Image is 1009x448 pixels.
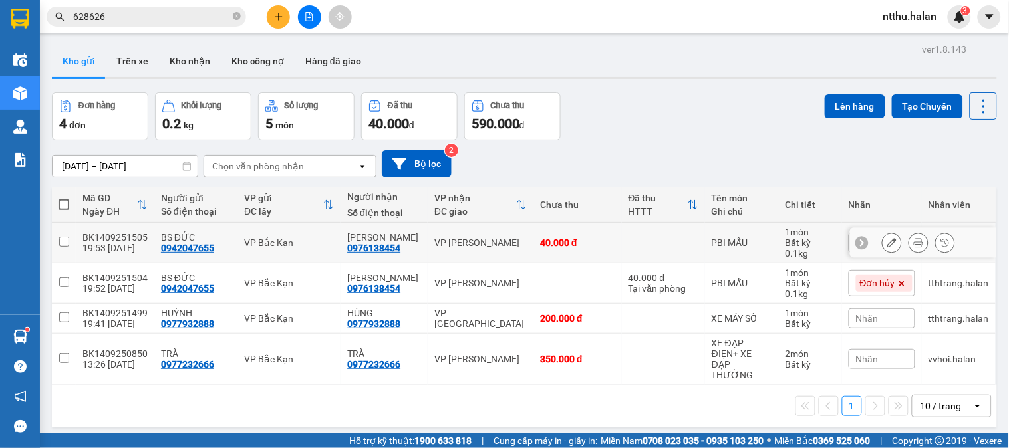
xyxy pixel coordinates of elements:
[388,101,412,110] div: Đã thu
[347,273,421,283] div: NGÔ CÔNG
[161,232,231,243] div: BS ĐỨC
[14,420,27,433] span: message
[382,150,452,177] button: Bộ lọc
[161,283,214,294] div: 0942047655
[519,120,525,130] span: đ
[892,94,963,118] button: Tạo Chuyến
[494,433,597,448] span: Cung cấp máy in - giấy in:
[212,160,304,173] div: Chọn văn phòng nhận
[162,116,181,132] span: 0.2
[491,101,525,110] div: Chưa thu
[775,433,871,448] span: Miền Bắc
[712,313,772,324] div: XE MÁY SỐ
[923,42,967,56] div: ver 1.8.143
[295,45,372,77] button: Hàng đã giao
[82,193,137,203] div: Mã GD
[55,12,65,21] span: search
[237,187,341,223] th: Toggle SortBy
[274,12,283,21] span: plus
[161,243,214,253] div: 0942047655
[935,436,944,445] span: copyright
[106,45,159,77] button: Trên xe
[82,273,148,283] div: BK1409251504
[182,101,222,110] div: Khối lượng
[233,11,241,23] span: close-circle
[82,206,137,217] div: Ngày ĐH
[329,5,352,29] button: aim
[14,390,27,403] span: notification
[82,232,148,243] div: BK1409251505
[540,199,615,210] div: Chưa thu
[540,313,615,324] div: 200.000 đ
[434,206,516,217] div: ĐC giao
[978,5,1001,29] button: caret-down
[785,248,835,259] div: 0.1 kg
[860,277,895,289] span: Đơn hủy
[347,308,421,318] div: HÙNG
[601,433,764,448] span: Miền Nam
[25,328,29,332] sup: 1
[82,359,148,370] div: 13:26 [DATE]
[785,318,835,329] div: Bất kỳ
[712,338,772,380] div: XE ĐẠP ĐIẸN+ XE ĐẠP THƯỜNG
[13,120,27,134] img: warehouse-icon
[361,92,458,140] button: Đã thu40.000đ
[161,206,231,217] div: Số điện thoại
[785,199,835,210] div: Chi tiết
[347,243,400,253] div: 0976138454
[69,120,86,130] span: đơn
[472,116,519,132] span: 590.000
[159,45,221,77] button: Kho nhận
[161,318,214,329] div: 0977932888
[785,227,835,237] div: 1 món
[52,92,148,140] button: Đơn hàng4đơn
[161,273,231,283] div: BS ĐỨC
[482,433,484,448] span: |
[258,92,355,140] button: Số lượng5món
[434,278,527,288] div: VP [PERSON_NAME]
[82,348,148,359] div: BK1409250850
[161,308,231,318] div: HUỲNH
[161,193,231,203] div: Người gửi
[825,94,885,118] button: Lên hàng
[961,6,970,15] sup: 3
[464,92,561,140] button: Chưa thu590.000đ
[13,86,27,100] img: warehouse-icon
[275,120,294,130] span: món
[244,278,334,288] div: VP Bắc Kạn
[53,156,198,177] input: Select a date range.
[347,207,421,218] div: Số điện thoại
[712,206,772,217] div: Ghi chú
[842,396,862,416] button: 1
[347,232,421,243] div: NGÔ CÔNG
[347,318,400,329] div: 0977932888
[643,435,764,446] strong: 0708 023 035 - 0935 103 250
[244,237,334,248] div: VP Bắc Kạn
[17,17,116,83] img: logo.jpg
[335,12,345,21] span: aim
[124,33,556,49] li: 271 - [PERSON_NAME] - [GEOGRAPHIC_DATA] - [GEOGRAPHIC_DATA]
[347,348,421,359] div: TRÀ
[357,161,368,171] svg: open
[233,12,241,20] span: close-circle
[881,433,883,448] span: |
[347,191,421,202] div: Người nhận
[768,438,772,443] span: ⚪️
[14,360,27,373] span: question-circle
[929,199,989,210] div: Nhân viên
[856,313,879,324] span: Nhãn
[82,243,148,253] div: 19:53 [DATE]
[984,11,996,23] span: caret-down
[785,267,835,278] div: 1 món
[244,354,334,364] div: VP Bắc Kạn
[161,348,231,359] div: TRÀ
[82,283,148,294] div: 19:52 [DATE]
[285,101,319,110] div: Số lượng
[813,435,871,446] strong: 0369 525 060
[882,233,902,253] div: Sửa đơn hàng
[785,308,835,318] div: 1 món
[434,193,516,203] div: VP nhận
[629,206,688,217] div: HTTT
[161,359,214,370] div: 0977232666
[11,9,29,29] img: logo-vxr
